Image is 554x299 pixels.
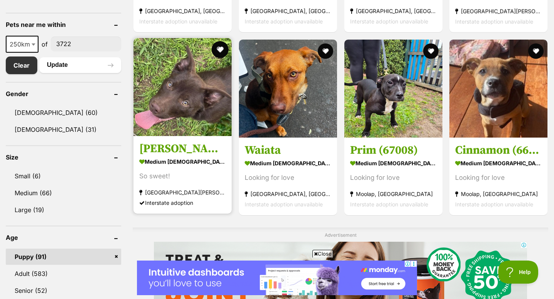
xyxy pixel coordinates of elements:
a: Cinnamon (66690) medium [DEMOGRAPHIC_DATA] Dog Looking for love Moolap, [GEOGRAPHIC_DATA] Interst... [449,137,547,215]
a: [DEMOGRAPHIC_DATA] (31) [6,121,121,138]
iframe: Advertisement [137,261,417,295]
a: Adult (583) [6,266,121,282]
a: Clear [6,56,37,74]
span: Interstate adoption unavailable [139,18,217,25]
strong: Moolap, [GEOGRAPHIC_DATA] [455,189,542,199]
header: Pets near me within [6,21,121,28]
a: Senior (52) [6,282,121,299]
img: Abel - Australian Kelpie Dog [133,38,232,136]
iframe: Help Scout Beacon - Open [498,261,539,284]
span: Interstate adoption unavailable [455,18,533,25]
button: favourite [212,41,229,58]
span: Interstate adoption unavailable [455,201,533,208]
span: Interstate adoption unavailable [245,18,323,25]
strong: Moolap, [GEOGRAPHIC_DATA] [350,189,437,199]
header: Age [6,234,121,241]
h3: Cinnamon (66690) [455,143,542,158]
a: [PERSON_NAME] medium [DEMOGRAPHIC_DATA] Dog So sweet! [GEOGRAPHIC_DATA][PERSON_NAME][GEOGRAPHIC_D... [133,136,232,214]
div: Looking for love [350,173,437,183]
a: Large (19) [6,202,121,218]
img: Prim (67008) - American Staffordshire Terrier Dog [344,40,442,138]
span: Interstate adoption unavailable [245,201,323,208]
span: Interstate adoption unavailable [350,201,428,208]
span: of [42,40,48,49]
button: Update [39,57,121,73]
div: Looking for love [455,173,542,183]
a: Medium (66) [6,185,121,201]
a: Small (6) [6,168,121,184]
span: 250km [6,36,38,53]
div: Looking for love [245,173,331,183]
strong: [GEOGRAPHIC_DATA][PERSON_NAME][GEOGRAPHIC_DATA] [139,187,226,198]
strong: medium [DEMOGRAPHIC_DATA] Dog [245,158,331,169]
strong: medium [DEMOGRAPHIC_DATA] Dog [139,156,226,167]
img: Cinnamon (66690) - Staffordshire Bull Terrier Dog [449,40,547,138]
strong: [GEOGRAPHIC_DATA][PERSON_NAME][GEOGRAPHIC_DATA] [455,6,542,16]
h3: Prim (67008) [350,143,437,158]
strong: [GEOGRAPHIC_DATA], [GEOGRAPHIC_DATA] [245,6,331,16]
strong: medium [DEMOGRAPHIC_DATA] Dog [350,158,437,169]
input: postcode [51,37,121,51]
span: Interstate adoption unavailable [350,18,428,25]
strong: [GEOGRAPHIC_DATA], [GEOGRAPHIC_DATA] [245,189,331,199]
a: Puppy (91) [6,249,121,265]
div: So sweet! [139,171,226,181]
strong: medium [DEMOGRAPHIC_DATA] Dog [455,158,542,169]
a: Waiata medium [DEMOGRAPHIC_DATA] Dog Looking for love [GEOGRAPHIC_DATA], [GEOGRAPHIC_DATA] Inters... [239,137,337,215]
span: Close [312,250,333,257]
a: Prim (67008) medium [DEMOGRAPHIC_DATA] Dog Looking for love Moolap, [GEOGRAPHIC_DATA] Interstate ... [344,137,442,215]
a: [DEMOGRAPHIC_DATA] (60) [6,105,121,121]
h3: Waiata [245,143,331,158]
button: favourite [318,43,333,59]
img: Waiata - Australian Kelpie Dog [239,40,337,138]
strong: [GEOGRAPHIC_DATA], [GEOGRAPHIC_DATA] [350,6,437,16]
span: 250km [7,39,38,50]
header: Gender [6,90,121,97]
h3: [PERSON_NAME] [139,141,226,156]
header: Size [6,154,121,161]
button: favourite [528,43,544,59]
button: favourite [423,43,438,59]
strong: [GEOGRAPHIC_DATA], [GEOGRAPHIC_DATA] [139,6,226,16]
div: Interstate adoption [139,198,226,208]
